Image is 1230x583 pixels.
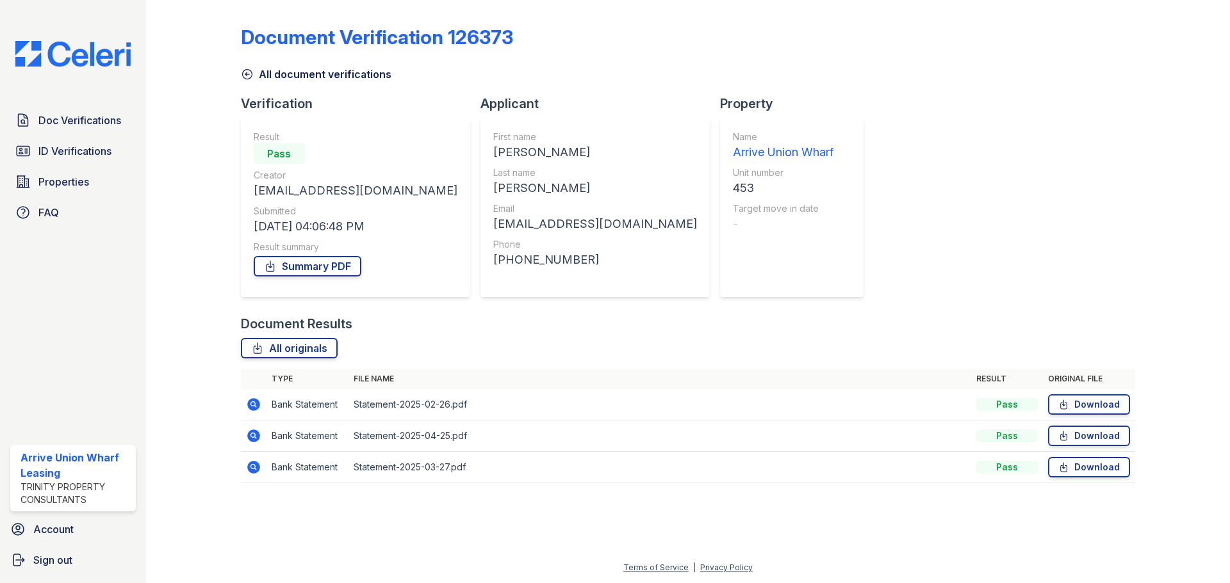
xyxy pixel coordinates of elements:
[733,131,833,161] a: Name Arrive Union Wharf
[693,563,696,572] div: |
[493,215,697,233] div: [EMAIL_ADDRESS][DOMAIN_NAME]
[493,238,697,251] div: Phone
[1048,426,1130,446] a: Download
[33,552,72,568] span: Sign out
[38,113,121,128] span: Doc Verifications
[266,420,348,452] td: Bank Statement
[493,143,697,161] div: [PERSON_NAME]
[348,369,971,389] th: File name
[10,200,136,225] a: FAQ
[38,143,111,159] span: ID Verifications
[493,202,697,215] div: Email
[254,182,457,200] div: [EMAIL_ADDRESS][DOMAIN_NAME]
[733,215,833,233] div: -
[733,143,833,161] div: Arrive Union Wharf
[241,26,513,49] div: Document Verification 126373
[254,218,457,236] div: [DATE] 04:06:48 PM
[38,174,89,189] span: Properties
[976,398,1038,411] div: Pass
[493,179,697,197] div: [PERSON_NAME]
[38,205,59,220] span: FAQ
[254,131,457,143] div: Result
[254,256,361,276] a: Summary PDF
[348,452,971,483] td: Statement-2025-03-27.pdf
[5,516,141,542] a: Account
[5,41,141,67] img: CE_Logo_Blue-a8612792a0a2168367f1c8372b55b34899dd931a85d93a1a3d3e32e68fde9ad4.png
[976,429,1038,442] div: Pass
[348,389,971,420] td: Statement-2025-02-26.pdf
[976,461,1038,474] div: Pass
[1048,457,1130,477] a: Download
[733,166,833,179] div: Unit number
[733,131,833,143] div: Name
[254,169,457,182] div: Creator
[480,95,720,113] div: Applicant
[241,67,391,82] a: All document verifications
[733,202,833,215] div: Target move in date
[241,315,352,333] div: Document Results
[1043,369,1135,389] th: Original file
[20,481,131,506] div: Trinity Property Consultants
[700,563,753,572] a: Privacy Policy
[493,251,697,269] div: [PHONE_NUMBER]
[10,169,136,195] a: Properties
[254,143,305,164] div: Pass
[266,452,348,483] td: Bank Statement
[720,95,874,113] div: Property
[241,338,338,358] a: All originals
[493,131,697,143] div: First name
[348,420,971,452] td: Statement-2025-04-25.pdf
[20,450,131,481] div: Arrive Union Wharf Leasing
[10,138,136,164] a: ID Verifications
[254,205,457,218] div: Submitted
[266,389,348,420] td: Bank Statement
[254,241,457,253] div: Result summary
[266,369,348,389] th: Type
[733,179,833,197] div: 453
[623,563,689,572] a: Terms of Service
[1048,394,1130,415] a: Download
[493,166,697,179] div: Last name
[33,522,74,537] span: Account
[971,369,1043,389] th: Result
[241,95,480,113] div: Verification
[5,547,141,573] a: Sign out
[10,108,136,133] a: Doc Verifications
